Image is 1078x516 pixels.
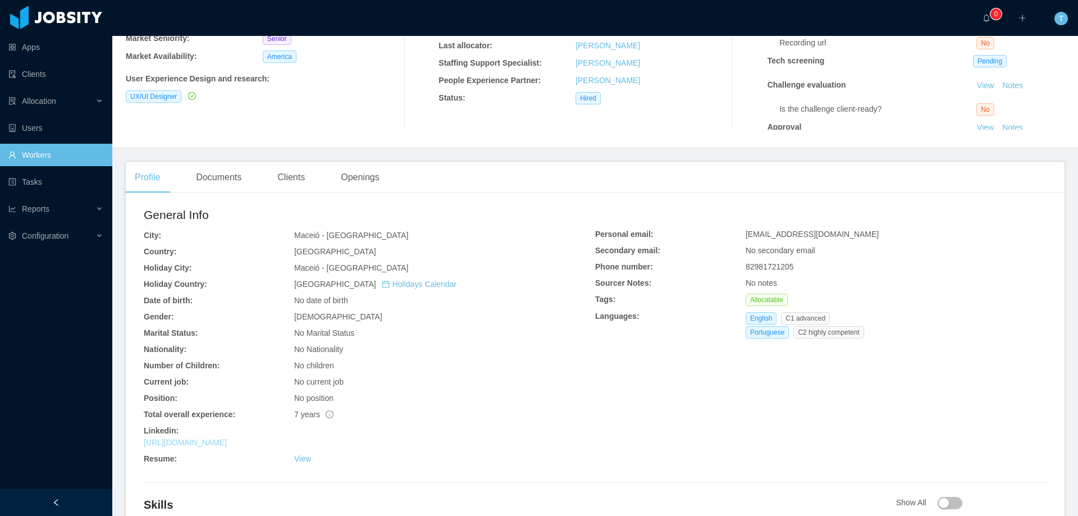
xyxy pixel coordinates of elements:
[438,93,465,102] b: Status:
[8,97,16,105] i: icon: solution
[188,92,196,100] i: icon: check-circle
[294,394,334,403] span: No position
[793,326,864,339] span: C2 highly competent
[294,361,334,370] span: No children
[990,8,1002,20] sup: 0
[575,41,640,50] a: [PERSON_NAME]
[187,162,250,193] div: Documents
[144,296,193,305] b: Date of birth:
[8,232,16,240] i: icon: setting
[973,81,998,90] a: View
[8,144,103,166] a: icon: userWorkers
[779,37,976,49] div: Recording url
[595,295,615,304] b: Tags:
[294,280,456,289] span: [GEOGRAPHIC_DATA]
[126,52,197,61] b: Market Availability:
[144,231,161,240] b: City:
[768,122,802,131] strong: Approval
[382,280,456,289] a: icon: calendarHolidays Calendar
[8,117,103,139] a: icon: robotUsers
[294,296,348,305] span: No date of birth
[294,231,408,240] span: Maceió - [GEOGRAPHIC_DATA]
[746,312,776,325] span: English
[575,58,640,67] a: [PERSON_NAME]
[896,498,962,507] span: Show All
[8,171,103,193] a: icon: profileTasks
[595,230,654,239] b: Personal email:
[144,280,207,289] b: Holiday Country:
[126,162,169,193] div: Profile
[768,80,846,89] strong: Challenge evaluation
[263,51,296,63] span: America
[144,426,179,435] b: Linkedin:
[263,33,291,45] span: Senior
[746,230,879,239] span: [EMAIL_ADDRESS][DOMAIN_NAME]
[595,262,653,271] b: Phone number:
[22,97,56,106] span: Allocation
[1018,14,1026,22] i: icon: plus
[382,280,390,288] i: icon: calendar
[126,90,181,103] span: UX/UI Designer
[144,328,198,337] b: Marital Status:
[575,76,640,85] a: [PERSON_NAME]
[983,14,990,22] i: icon: bell
[438,41,492,50] b: Last allocator:
[595,278,651,287] b: Sourcer Notes:
[294,247,376,256] span: [GEOGRAPHIC_DATA]
[438,76,541,85] b: People Experience Partner:
[294,328,354,337] span: No Marital Status
[144,394,177,403] b: Position:
[595,246,660,255] b: Secondary email:
[126,74,269,83] b: User Experience Design and research :
[144,497,896,513] h4: Skills
[294,377,344,386] span: No current job
[746,262,794,271] span: 82981721205
[998,79,1027,93] button: Notes
[781,312,830,325] span: C1 advanced
[973,123,998,132] a: View
[294,345,343,354] span: No Nationality
[294,410,334,419] span: 7 years
[973,55,1007,67] span: Pending
[8,205,16,213] i: icon: line-chart
[332,162,389,193] div: Openings
[768,56,825,65] strong: Tech screening
[746,326,789,339] span: Portuguese
[8,36,103,58] a: icon: appstoreApps
[746,278,777,287] span: No notes
[595,312,640,321] b: Languages:
[326,410,334,418] span: info-circle
[144,454,177,463] b: Resume:
[976,103,994,116] span: No
[126,34,190,43] b: Market Seniority:
[438,58,542,67] b: Staffing Support Specialist:
[998,121,1027,135] button: Notes
[144,206,595,224] h2: General Info
[294,263,408,272] span: Maceió - [GEOGRAPHIC_DATA]
[746,294,788,306] span: Allocatable
[268,162,314,193] div: Clients
[575,92,601,104] span: Hired
[779,103,976,115] div: Is the challenge client-ready?
[8,63,103,85] a: icon: auditClients
[294,454,311,463] a: View
[144,410,235,419] b: Total overall experience:
[144,312,174,321] b: Gender:
[144,438,227,447] a: [URL][DOMAIN_NAME]
[1059,12,1064,25] span: T
[294,312,382,321] span: [DEMOGRAPHIC_DATA]
[22,231,68,240] span: Configuration
[186,92,196,101] a: icon: check-circle
[144,345,186,354] b: Nationality:
[144,263,192,272] b: Holiday City:
[976,37,994,49] span: No
[144,361,220,370] b: Number of Children:
[22,204,49,213] span: Reports
[746,246,815,255] span: No secondary email
[144,377,189,386] b: Current job:
[144,247,176,256] b: Country:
